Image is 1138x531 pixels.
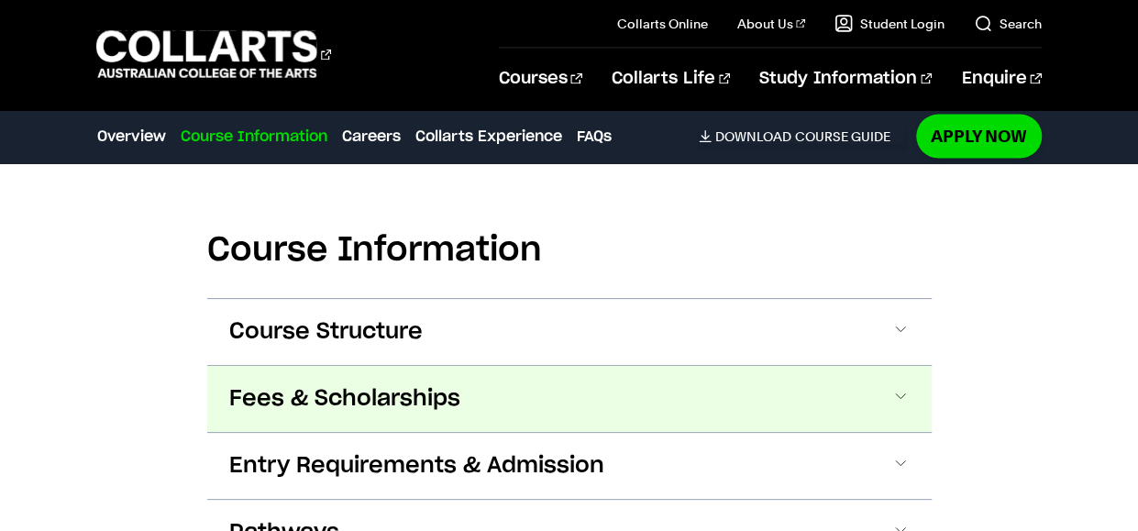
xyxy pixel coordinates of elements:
[229,451,604,481] span: Entry Requirements & Admission
[974,15,1042,33] a: Search
[229,384,460,414] span: Fees & Scholarships
[180,126,326,148] a: Course Information
[96,28,331,81] div: Go to homepage
[715,128,791,145] span: Download
[207,433,932,499] button: Entry Requirements & Admission
[207,230,932,271] h2: Course Information
[834,15,945,33] a: Student Login
[617,15,708,33] a: Collarts Online
[96,126,165,148] a: Overview
[737,15,805,33] a: About Us
[341,126,400,148] a: Careers
[612,49,730,109] a: Collarts Life
[207,366,932,432] button: Fees & Scholarships
[961,49,1041,109] a: Enquire
[229,317,423,347] span: Course Structure
[699,128,905,145] a: DownloadCourse Guide
[576,126,611,148] a: FAQs
[916,115,1042,158] a: Apply Now
[759,49,932,109] a: Study Information
[414,126,561,148] a: Collarts Experience
[207,299,932,365] button: Course Structure
[499,49,582,109] a: Courses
